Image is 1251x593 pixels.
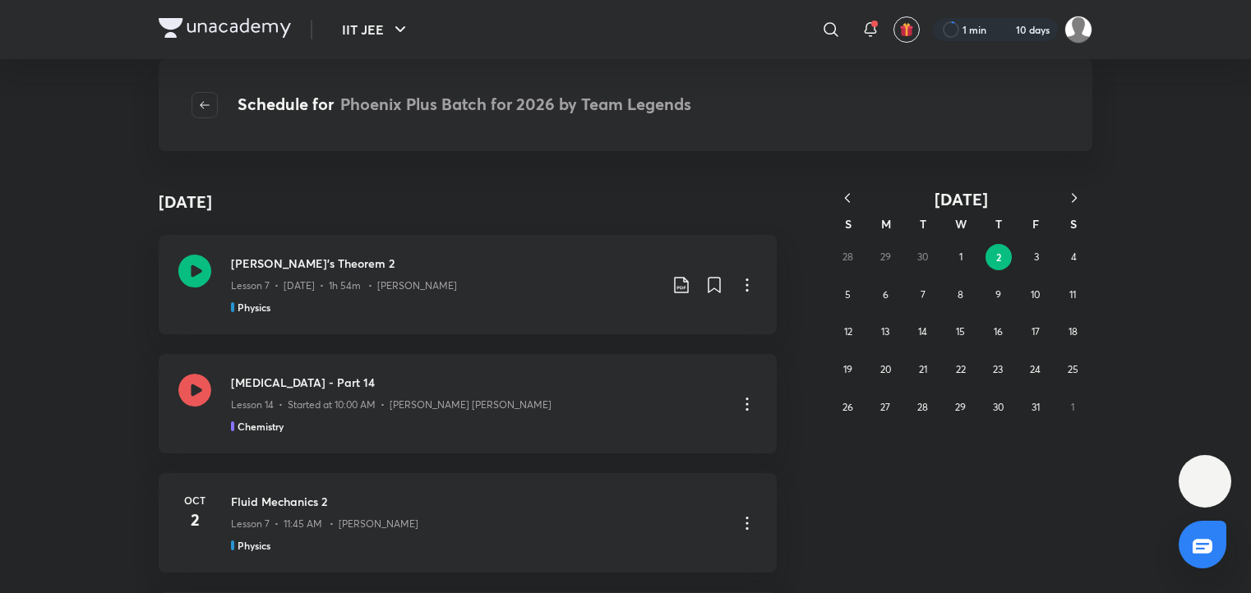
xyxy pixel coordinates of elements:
button: October 10, 2025 [1022,282,1049,308]
img: Shreyas Bhanu [1064,16,1092,44]
abbr: Monday [881,216,891,232]
button: October 17, 2025 [1022,319,1049,345]
abbr: Friday [1032,216,1039,232]
p: Lesson 14 • Started at 10:00 AM • [PERSON_NAME] [PERSON_NAME] [231,398,552,412]
button: October 18, 2025 [1059,319,1086,345]
abbr: October 27, 2025 [880,401,890,413]
button: October 11, 2025 [1059,282,1086,308]
button: October 13, 2025 [872,319,898,345]
button: October 31, 2025 [1022,394,1049,421]
h6: Oct [178,493,211,508]
h3: [MEDICAL_DATA] - Part 14 [231,374,724,391]
p: Lesson 7 • 11:45 AM • [PERSON_NAME] [231,517,418,531]
img: ttu [1195,471,1215,491]
button: [DATE] [866,189,1056,209]
button: avatar [893,16,920,43]
button: October 19, 2025 [835,356,861,383]
h4: [DATE] [159,190,212,214]
button: October 26, 2025 [835,394,861,421]
abbr: October 26, 2025 [842,401,853,413]
a: [MEDICAL_DATA] - Part 14Lesson 14 • Started at 10:00 AM • [PERSON_NAME] [PERSON_NAME]Chemistry [159,354,777,453]
abbr: October 5, 2025 [845,288,851,301]
button: October 24, 2025 [1022,356,1049,383]
button: October 6, 2025 [872,282,898,308]
button: IIT JEE [332,13,420,46]
abbr: October 22, 2025 [956,363,966,375]
abbr: October 20, 2025 [880,363,891,375]
abbr: October 3, 2025 [1034,251,1039,263]
abbr: October 4, 2025 [1071,251,1077,263]
h5: Physics [238,538,270,553]
button: October 12, 2025 [835,319,861,345]
a: Company Logo [159,18,291,42]
abbr: October 10, 2025 [1031,288,1040,301]
button: October 25, 2025 [1059,356,1086,383]
abbr: October 28, 2025 [917,401,928,413]
abbr: October 8, 2025 [958,288,963,301]
abbr: October 15, 2025 [956,325,965,338]
abbr: October 11, 2025 [1069,288,1076,301]
abbr: October 23, 2025 [993,363,1003,375]
abbr: October 25, 2025 [1068,363,1078,375]
span: [DATE] [935,188,988,210]
abbr: Sunday [845,216,852,232]
h4: 2 [178,508,211,532]
img: Company Logo [159,18,291,38]
abbr: October 9, 2025 [995,288,1001,301]
button: October 1, 2025 [948,244,974,270]
button: October 30, 2025 [985,394,1011,421]
button: October 23, 2025 [985,356,1011,383]
abbr: October 31, 2025 [1032,401,1040,413]
button: October 4, 2025 [1060,244,1087,270]
img: streak [996,21,1013,38]
h3: [PERSON_NAME]'s Theorem 2 [231,255,658,272]
button: October 29, 2025 [948,394,974,421]
h4: Schedule for [238,92,691,118]
h3: Fluid Mechanics 2 [231,493,724,510]
abbr: Saturday [1070,216,1077,232]
abbr: Wednesday [955,216,967,232]
button: October 21, 2025 [910,356,936,383]
abbr: October 14, 2025 [918,325,927,338]
abbr: October 21, 2025 [919,363,927,375]
button: October 28, 2025 [910,394,936,421]
a: [PERSON_NAME]'s Theorem 2Lesson 7 • [DATE] • 1h 54m • [PERSON_NAME]Physics [159,235,777,334]
abbr: October 29, 2025 [955,401,966,413]
button: October 16, 2025 [985,319,1011,345]
h5: Physics [238,300,270,315]
abbr: October 6, 2025 [883,288,889,301]
h5: Chemistry [238,419,284,434]
button: October 14, 2025 [910,319,936,345]
button: October 22, 2025 [948,356,974,383]
button: October 7, 2025 [910,282,936,308]
button: October 27, 2025 [872,394,898,421]
abbr: October 1, 2025 [959,251,962,263]
button: October 8, 2025 [948,282,974,308]
abbr: Thursday [995,216,1002,232]
abbr: Tuesday [920,216,926,232]
button: October 3, 2025 [1023,244,1050,270]
abbr: October 17, 2025 [1032,325,1040,338]
p: Lesson 7 • [DATE] • 1h 54m • [PERSON_NAME] [231,278,457,293]
span: Phoenix Plus Batch for 2026 by Team Legends [340,93,691,115]
abbr: October 13, 2025 [881,325,889,338]
abbr: October 2, 2025 [996,251,1001,264]
button: October 2, 2025 [986,244,1012,270]
button: October 9, 2025 [985,282,1011,308]
abbr: October 16, 2025 [994,325,1003,338]
abbr: October 24, 2025 [1030,363,1041,375]
button: October 5, 2025 [835,282,861,308]
a: Oct2Fluid Mechanics 2Lesson 7 • 11:45 AM • [PERSON_NAME]Physics [159,473,777,572]
abbr: October 19, 2025 [843,363,852,375]
abbr: October 18, 2025 [1069,325,1078,338]
button: October 20, 2025 [872,356,898,383]
abbr: October 7, 2025 [921,288,926,301]
abbr: October 30, 2025 [993,401,1004,413]
img: avatar [899,22,914,37]
button: October 15, 2025 [948,319,974,345]
abbr: October 12, 2025 [844,325,852,338]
